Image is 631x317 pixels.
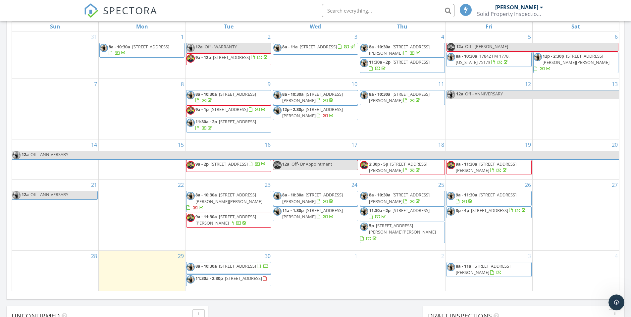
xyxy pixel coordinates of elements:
span: Off - ANNIVERSARY [30,191,68,197]
a: SPECTORA [84,9,157,23]
a: 11:30a - 2:30p [STREET_ADDRESS] [195,275,268,281]
span: [STREET_ADDRESS] [219,119,256,125]
a: 11:30a - 2p [STREET_ADDRESS] [360,58,445,73]
a: Go to September 14, 2025 [90,139,98,150]
img: randy2.jpg [360,161,368,169]
span: [STREET_ADDRESS] [211,161,248,167]
a: 11:30a - 2p [STREET_ADDRESS] [186,118,271,132]
span: 9a - 11:30a [456,161,477,167]
img: baphoto_bobbymelody117.jpg [447,207,455,216]
a: Go to September 20, 2025 [610,139,619,150]
span: 11:30a - 2p [369,59,391,65]
a: Go to October 2, 2025 [440,251,446,261]
a: 9a - 11:30a [STREET_ADDRESS] [456,192,516,204]
span: 12a [195,44,203,50]
td: Go to September 24, 2025 [272,180,359,250]
span: 9a - 1p [195,106,209,112]
img: baphoto_bobbymelody117.jpg [12,191,21,199]
a: 5p [STREET_ADDRESS][PERSON_NAME][PERSON_NAME] [360,222,445,243]
img: baphoto_bobbymelody117.jpg [100,44,108,52]
img: baphoto_bobbymelody117.jpg [447,192,455,200]
span: 8a - 11a [456,263,471,269]
button: Send a message… [114,214,124,225]
td: Go to September 13, 2025 [532,79,619,139]
button: Upload attachment [10,217,16,222]
a: 9a - 2p [STREET_ADDRESS] [186,160,271,172]
a: 8a - 10:30a [STREET_ADDRESS][PERSON_NAME][PERSON_NAME] [186,192,262,210]
img: randy2.jpg [273,161,282,169]
td: Go to September 22, 2025 [99,180,185,250]
a: 9a - 11:30a [STREET_ADDRESS][PERSON_NAME] [186,213,271,228]
a: Go to September 17, 2025 [350,139,359,150]
img: baphoto_bobbymelody117.jpg [534,53,542,61]
span: [STREET_ADDRESS][PERSON_NAME] [369,91,430,103]
td: Go to September 17, 2025 [272,139,359,180]
span: 8a - 10:30a [109,44,130,50]
a: 9a - 12p [STREET_ADDRESS] [186,53,271,65]
a: 11a - 1:30p [STREET_ADDRESS][PERSON_NAME] [273,206,358,221]
div: Solid Property Inspections, LLC [477,11,543,17]
button: Start recording [42,217,47,222]
a: 11a - 1:30p [STREET_ADDRESS][PERSON_NAME] [282,207,343,220]
a: Go to October 1, 2025 [353,251,359,261]
td: Go to September 1, 2025 [99,31,185,79]
span: 8a - 10:30a [456,53,477,59]
span: [STREET_ADDRESS] [300,44,337,50]
a: Go to September 11, 2025 [437,79,446,89]
a: Go to September 22, 2025 [177,180,185,190]
td: Go to October 3, 2025 [446,250,532,291]
span: [STREET_ADDRESS] [393,207,430,213]
img: baphoto_bobbymelody117.jpg [447,90,455,99]
span: Off - [PERSON_NAME] [465,43,508,49]
a: 8a - 10:30a [STREET_ADDRESS][PERSON_NAME] [360,191,445,206]
a: Wednesday [308,22,322,31]
span: 8a - 10:30a [195,91,217,97]
a: 8a - 10:30a [STREET_ADDRESS][PERSON_NAME] [273,191,358,206]
td: Go to September 15, 2025 [99,139,185,180]
span: [STREET_ADDRESS][PERSON_NAME] [456,263,510,275]
span: 12a [21,151,29,159]
a: 8a - 10:30a [STREET_ADDRESS][PERSON_NAME] [360,90,445,105]
a: 8a - 10:30a [STREET_ADDRESS][PERSON_NAME] [282,91,343,103]
a: 8a - 10:30a 17842 FM 1778, [US_STATE] 75173 [456,53,509,65]
a: 11:30a - 2p [STREET_ADDRESS] [369,59,430,71]
a: 3p - 4p [STREET_ADDRESS] [447,206,532,218]
a: Go to September 26, 2025 [524,180,532,190]
a: Go to September 10, 2025 [350,79,359,89]
span: 2:30p - 5p [369,161,388,167]
button: Home [104,3,116,15]
span: [STREET_ADDRESS] [211,106,248,112]
a: 11:30a - 2p [STREET_ADDRESS] [195,119,256,131]
a: [DOMAIN_NAME] [15,124,54,130]
a: 8a - 11a [STREET_ADDRESS] [282,44,356,50]
a: 8a - 10:30a [STREET_ADDRESS][PERSON_NAME][PERSON_NAME] [186,191,271,212]
a: Go to August 31, 2025 [90,31,98,42]
a: Go to September 16, 2025 [263,139,272,150]
a: 12p - 2:30p [STREET_ADDRESS][PERSON_NAME] [282,106,343,119]
span: [STREET_ADDRESS][PERSON_NAME] [282,91,343,103]
a: Go to September 12, 2025 [524,79,532,89]
a: Go to September 9, 2025 [266,79,272,89]
img: baphoto_bobbymelody117.jpg [12,151,21,159]
img: baphoto_bobbymelody117.jpg [360,91,368,99]
span: [STREET_ADDRESS][PERSON_NAME] [369,192,430,204]
textarea: Message… [6,203,127,214]
td: Go to August 31, 2025 [12,31,99,79]
td: Go to September 21, 2025 [12,180,99,250]
td: Go to September 25, 2025 [359,180,446,250]
a: 9a - 11:30a [STREET_ADDRESS][PERSON_NAME] [195,214,256,226]
a: 8a - 10:30a [STREET_ADDRESS][PERSON_NAME] [273,90,358,105]
a: 5p [STREET_ADDRESS][PERSON_NAME][PERSON_NAME] [360,223,436,241]
td: Go to September 12, 2025 [446,79,532,139]
td: Go to September 20, 2025 [532,139,619,180]
span: Off- Dr Appointment [291,161,332,167]
a: 9a - 1p [STREET_ADDRESS] [195,106,267,112]
span: [STREET_ADDRESS][PERSON_NAME] [282,106,343,119]
a: Go to September 30, 2025 [263,251,272,261]
a: 2:30p - 5p [STREET_ADDRESS][PERSON_NAME] [369,161,427,173]
a: Go to September 2, 2025 [266,31,272,42]
span: 12a [456,43,464,51]
span: 9a - 11:30a [456,192,477,198]
img: randy2.jpg [186,161,195,169]
a: 8a - 10:30a [STREET_ADDRESS] [186,90,271,105]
